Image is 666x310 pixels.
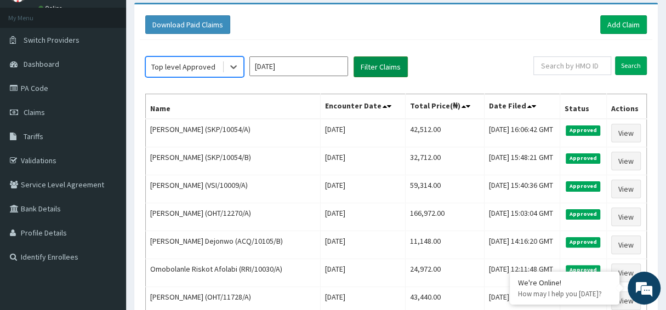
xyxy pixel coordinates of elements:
td: 11,148.00 [405,231,484,259]
input: Search by HMO ID [533,56,611,75]
td: [DATE] [320,119,405,147]
a: View [611,208,641,226]
a: View [611,180,641,198]
td: [DATE] 15:40:36 GMT [484,175,560,203]
p: How may I help you today? [518,289,611,298]
span: Approved [566,209,600,219]
textarea: Type your message and hit 'Enter' [5,199,209,238]
input: Select Month and Year [249,56,348,76]
span: Approved [566,181,600,191]
a: View [611,291,641,310]
span: Switch Providers [24,35,79,45]
td: 42,512.00 [405,119,484,147]
td: [DATE] 15:48:21 GMT [484,147,560,175]
span: Approved [566,153,600,163]
span: Dashboard [24,59,59,69]
td: [DATE] 12:11:48 GMT [484,259,560,287]
a: Add Claim [600,15,647,34]
a: View [611,236,641,254]
td: [DATE] [320,231,405,259]
th: Name [146,94,321,119]
td: 166,972.00 [405,203,484,231]
span: Approved [566,265,600,275]
td: [DATE] [320,259,405,287]
span: Approved [566,125,600,135]
td: 59,314.00 [405,175,484,203]
span: Claims [24,107,45,117]
td: 32,712.00 [405,147,484,175]
a: View [611,263,641,282]
th: Actions [606,94,646,119]
td: [PERSON_NAME] Dejonwo (ACQ/10105/B) [146,231,321,259]
button: Download Paid Claims [145,15,230,34]
a: View [611,124,641,142]
td: [DATE] [320,147,405,175]
div: Minimize live chat window [180,5,206,32]
td: [PERSON_NAME] (VSI/10009/A) [146,175,321,203]
td: [PERSON_NAME] (SKP/10054/A) [146,119,321,147]
span: Tariffs [24,131,43,141]
td: [DATE] [320,175,405,203]
td: Omobolanle Riskot Afolabi (RRI/10030/A) [146,259,321,287]
a: View [611,152,641,170]
img: d_794563401_company_1708531726252_794563401 [20,55,44,82]
div: Top level Approved [151,61,215,72]
th: Date Filed [484,94,560,119]
div: Chat with us now [57,61,184,76]
a: Online [38,4,65,12]
button: Filter Claims [354,56,408,77]
td: [DATE] 15:03:04 GMT [484,203,560,231]
td: 24,972.00 [405,259,484,287]
span: Approved [566,237,600,247]
th: Status [560,94,606,119]
td: [DATE] 14:16:20 GMT [484,231,560,259]
span: We're online! [64,88,151,199]
td: [DATE] 16:06:42 GMT [484,119,560,147]
th: Total Price(₦) [405,94,484,119]
td: [DATE] [320,203,405,231]
td: [PERSON_NAME] (SKP/10054/B) [146,147,321,175]
input: Search [615,56,647,75]
td: [PERSON_NAME] (OHT/12270/A) [146,203,321,231]
th: Encounter Date [320,94,405,119]
div: We're Online! [518,278,611,288]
